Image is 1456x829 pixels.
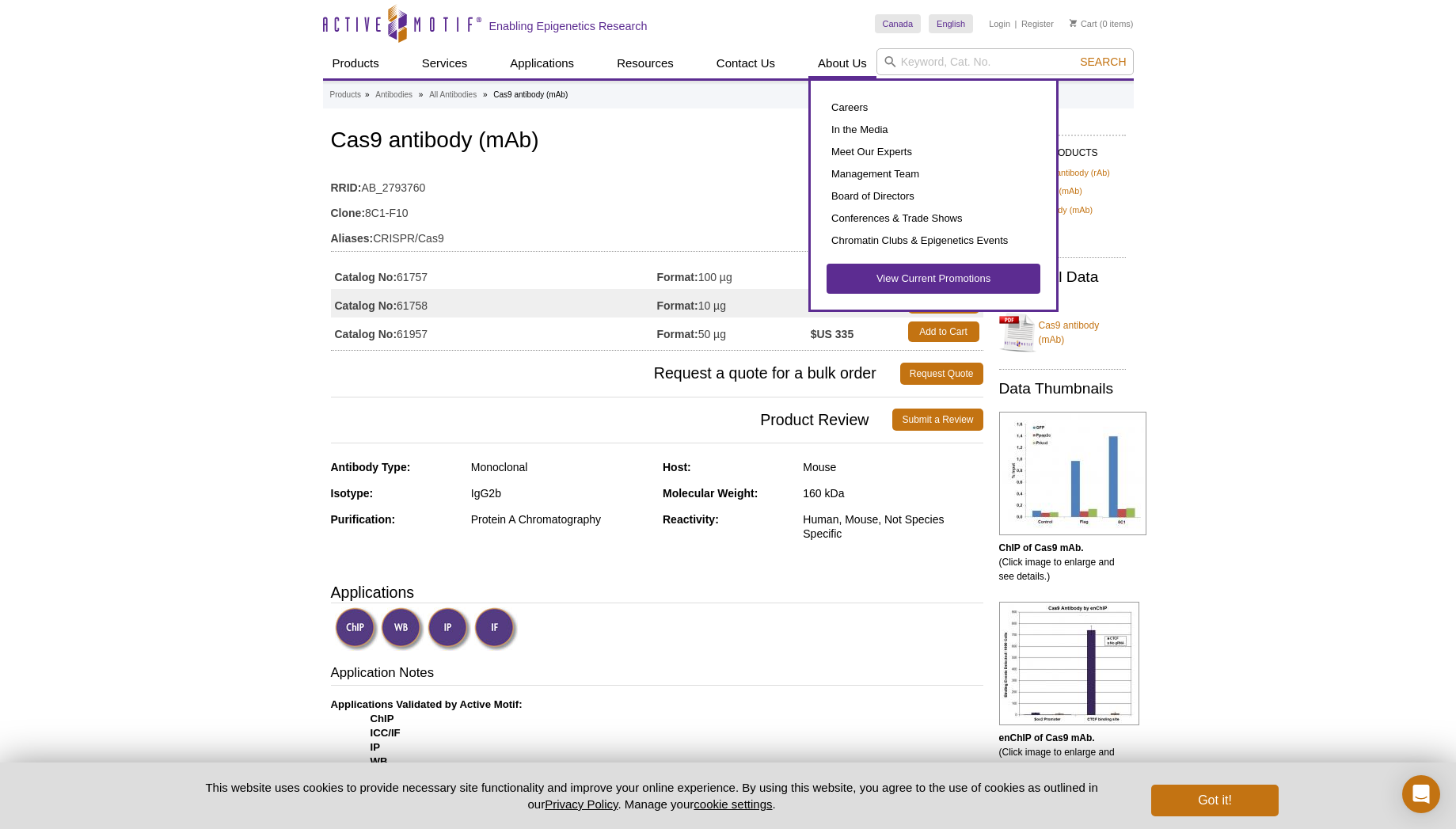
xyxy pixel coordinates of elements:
[1070,18,1097,29] a: Cart
[827,119,1040,141] a: In the Media
[331,698,983,812] p: Validation was done using crude hybridoma supernatant. Individual optimization required. For , we...
[371,741,380,753] strong: IP
[657,260,811,289] td: 100 µg
[811,327,853,341] strong: $US 335
[900,363,983,385] a: Request Quote
[429,88,477,102] a: All Antibodies
[331,128,983,155] h1: Cas9 antibody (mAb)
[808,48,876,78] a: About Us
[1402,775,1440,813] div: Open Intercom Messenger
[827,97,1040,119] a: Careers
[663,513,719,526] strong: Reactivity:
[999,270,1126,299] h2: Technical Data Sheet
[657,270,698,284] strong: Format:
[483,90,488,99] li: »
[1015,14,1017,33] li: |
[331,664,983,686] h3: Application Notes
[331,363,900,385] span: Request a quote for a bulk order
[694,797,772,811] button: cookie settings
[827,207,1040,230] a: Conferences & Trade Shows
[999,542,1084,553] b: ChIP of Cas9 mAb.
[908,321,979,342] a: Add to Cart
[178,779,1126,812] p: This website uses cookies to provide necessary site functionality and improve your online experie...
[803,512,983,541] div: Human, Mouse, Not Species Specific
[331,181,362,195] strong: RRID:
[657,289,811,318] td: 10 µg
[371,755,388,767] strong: WB
[707,48,785,78] a: Contact Us
[663,487,758,500] strong: Molecular Weight:
[999,731,1126,774] p: (Click image to enlarge and see details.)
[493,90,568,99] li: Cas9 antibody (mAb)
[657,318,811,346] td: 50 µg
[489,19,648,33] h2: Enabling Epigenetics Research
[827,264,1040,294] a: View Current Promotions
[999,732,1095,743] b: enChIP of Cas9 mAb.
[331,461,411,473] strong: Antibody Type:
[875,14,922,33] a: Canada
[876,48,1134,75] input: Keyword, Cat. No.
[371,727,401,739] strong: ICC/IF
[999,541,1126,584] p: (Click image to enlarge and see details.)
[335,607,378,651] img: ChIP Validated
[803,486,983,500] div: 160 kDa
[1070,14,1134,33] li: (0 items)
[330,88,361,102] a: Products
[999,412,1146,535] img: Cas9 antibody (mAb) tested by ChIP.
[335,327,397,341] strong: Catalog No:
[892,409,983,431] a: Submit a Review
[607,48,683,78] a: Resources
[545,797,618,811] a: Privacy Policy
[999,382,1126,396] h2: Data Thumbnails
[1151,785,1278,816] button: Got it!
[323,48,389,78] a: Products
[371,713,394,724] strong: ChIP
[331,260,657,289] td: 61757
[331,222,983,247] td: CRISPR/Cas9
[331,513,396,526] strong: Purification:
[827,141,1040,163] a: Meet Our Experts
[1080,55,1126,68] span: Search
[331,580,983,604] h3: Applications
[331,318,657,346] td: 61957
[331,206,366,220] strong: Clone:
[500,48,584,78] a: Applications
[999,309,1126,356] a: Cas9 antibody (mAb)
[331,409,893,431] span: Product Review
[331,231,374,245] strong: Aliases:
[419,90,424,99] li: »
[331,171,983,196] td: AB_2793760
[827,230,1040,252] a: Chromatin Clubs & Epigenetics Events
[381,607,424,651] img: Western Blot Validated
[803,460,983,474] div: Mouse
[428,607,471,651] img: Immunoprecipitation Validated
[827,163,1040,185] a: Management Team
[331,196,983,222] td: 8C1-F10
[663,461,691,473] strong: Host:
[471,512,651,527] div: Protein A Chromatography
[474,607,518,651] img: Immunofluorescence Validated
[365,90,370,99] li: »
[471,460,651,474] div: Monoclonal
[335,299,397,313] strong: Catalog No:
[331,698,523,710] b: Applications Validated by Active Motif:
[412,48,477,78] a: Services
[929,14,973,33] a: English
[657,327,698,341] strong: Format:
[1021,18,1054,29] a: Register
[999,602,1139,725] img: Cas9 antibody (mAb) tested by enChIP.
[331,289,657,318] td: 61758
[827,185,1040,207] a: Board of Directors
[1075,55,1131,69] button: Search
[999,135,1126,163] h2: RELATED PRODUCTS
[375,88,412,102] a: Antibodies
[989,18,1010,29] a: Login
[1070,19,1077,27] img: Your Cart
[331,487,374,500] strong: Isotype:
[657,299,698,313] strong: Format:
[471,486,651,500] div: IgG2b
[335,270,397,284] strong: Catalog No:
